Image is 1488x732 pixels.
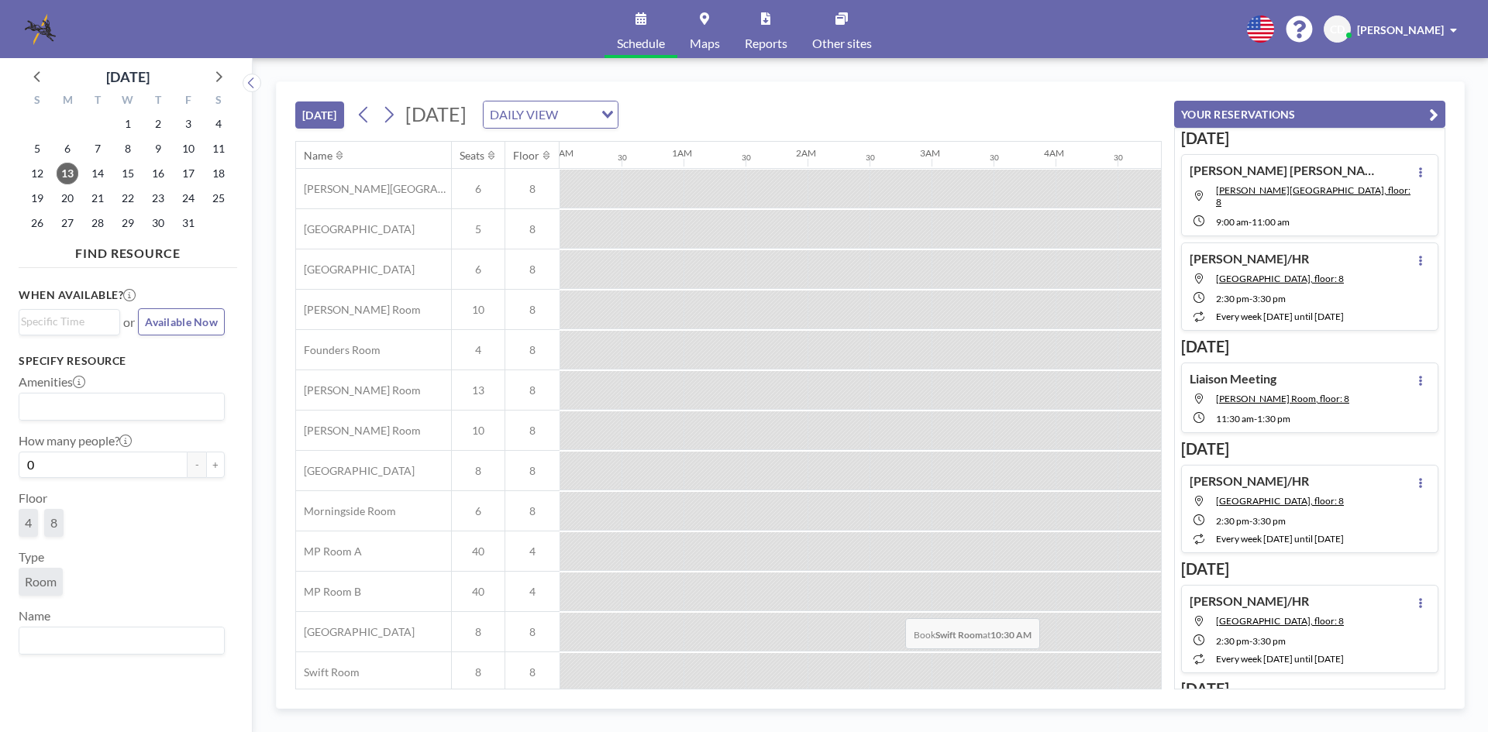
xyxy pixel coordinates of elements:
[484,101,618,128] div: Search for option
[177,138,199,160] span: Friday, October 10, 2025
[21,631,215,651] input: Search for option
[143,91,173,112] div: T
[866,153,875,163] div: 30
[1216,311,1344,322] span: every week [DATE] until [DATE]
[138,308,225,335] button: Available Now
[208,113,229,135] span: Saturday, October 4, 2025
[405,102,467,125] span: [DATE]
[563,105,592,125] input: Search for option
[452,545,505,558] span: 40
[505,545,560,558] span: 4
[208,163,229,184] span: Saturday, October 18, 2025
[296,343,381,357] span: Founders Room
[19,490,47,506] label: Floor
[19,374,85,390] label: Amenities
[117,113,139,135] span: Wednesday, October 1, 2025
[1216,273,1344,284] span: West End Room, floor: 8
[57,138,78,160] span: Monday, October 6, 2025
[505,504,560,518] span: 8
[452,464,505,478] span: 8
[1249,216,1252,228] span: -
[505,424,560,438] span: 8
[505,182,560,196] span: 8
[1254,413,1257,424] span: -
[296,303,421,317] span: [PERSON_NAME] Room
[26,138,48,160] span: Sunday, October 5, 2025
[1249,635,1252,647] span: -
[87,187,108,209] span: Tuesday, October 21, 2025
[117,187,139,209] span: Wednesday, October 22, 2025
[1190,371,1276,387] h4: Liaison Meeting
[1330,22,1345,36] span: CD
[812,37,872,50] span: Other sites
[1257,413,1290,424] span: 1:30 PM
[26,212,48,234] span: Sunday, October 26, 2025
[1181,679,1438,699] h3: [DATE]
[1190,473,1309,489] h4: [PERSON_NAME]/HR
[25,574,57,589] span: Room
[990,153,999,163] div: 30
[505,625,560,639] span: 8
[26,163,48,184] span: Sunday, October 12, 2025
[452,383,505,397] span: 13
[53,91,83,112] div: M
[1216,653,1344,665] span: every week [DATE] until [DATE]
[487,105,561,125] span: DAILY VIEW
[19,393,224,420] div: Search for option
[1252,635,1286,647] span: 3:30 PM
[106,66,150,88] div: [DATE]
[203,91,233,112] div: S
[147,113,169,135] span: Thursday, October 2, 2025
[452,182,505,196] span: 6
[57,163,78,184] span: Monday, October 13, 2025
[147,212,169,234] span: Thursday, October 30, 2025
[147,163,169,184] span: Thursday, October 16, 2025
[296,182,451,196] span: [PERSON_NAME][GEOGRAPHIC_DATA]
[452,504,505,518] span: 6
[117,163,139,184] span: Wednesday, October 15, 2025
[22,91,53,112] div: S
[796,147,816,159] div: 2AM
[87,138,108,160] span: Tuesday, October 7, 2025
[1252,293,1286,304] span: 3:30 PM
[296,222,415,236] span: [GEOGRAPHIC_DATA]
[296,504,396,518] span: Morningside Room
[452,585,505,599] span: 40
[505,585,560,599] span: 4
[296,665,360,679] span: Swift Room
[19,239,237,261] h4: FIND RESOURCE
[50,515,57,530] span: 8
[57,187,78,209] span: Monday, October 20, 2025
[19,433,132,448] label: How many people?
[1181,559,1438,579] h3: [DATE]
[935,629,983,641] b: Swift Room
[57,212,78,234] span: Monday, October 27, 2025
[1216,615,1344,627] span: West End Room, floor: 8
[1252,216,1290,228] span: 11:00 AM
[905,618,1040,649] span: Book at
[19,549,44,565] label: Type
[452,665,505,679] span: 8
[1044,147,1064,159] div: 4AM
[617,37,665,50] span: Schedule
[742,153,751,163] div: 30
[208,187,229,209] span: Saturday, October 25, 2025
[117,212,139,234] span: Wednesday, October 29, 2025
[26,187,48,209] span: Sunday, October 19, 2025
[548,147,573,159] div: 12AM
[87,163,108,184] span: Tuesday, October 14, 2025
[1216,515,1249,527] span: 2:30 PM
[1249,515,1252,527] span: -
[1190,593,1309,609] h4: [PERSON_NAME]/HR
[1216,293,1249,304] span: 2:30 PM
[505,343,560,357] span: 8
[19,608,50,624] label: Name
[1216,495,1344,507] span: West End Room, floor: 8
[19,310,119,333] div: Search for option
[452,263,505,277] span: 6
[147,138,169,160] span: Thursday, October 9, 2025
[1357,23,1444,36] span: [PERSON_NAME]
[1181,129,1438,148] h3: [DATE]
[206,452,225,478] button: +
[113,91,143,112] div: W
